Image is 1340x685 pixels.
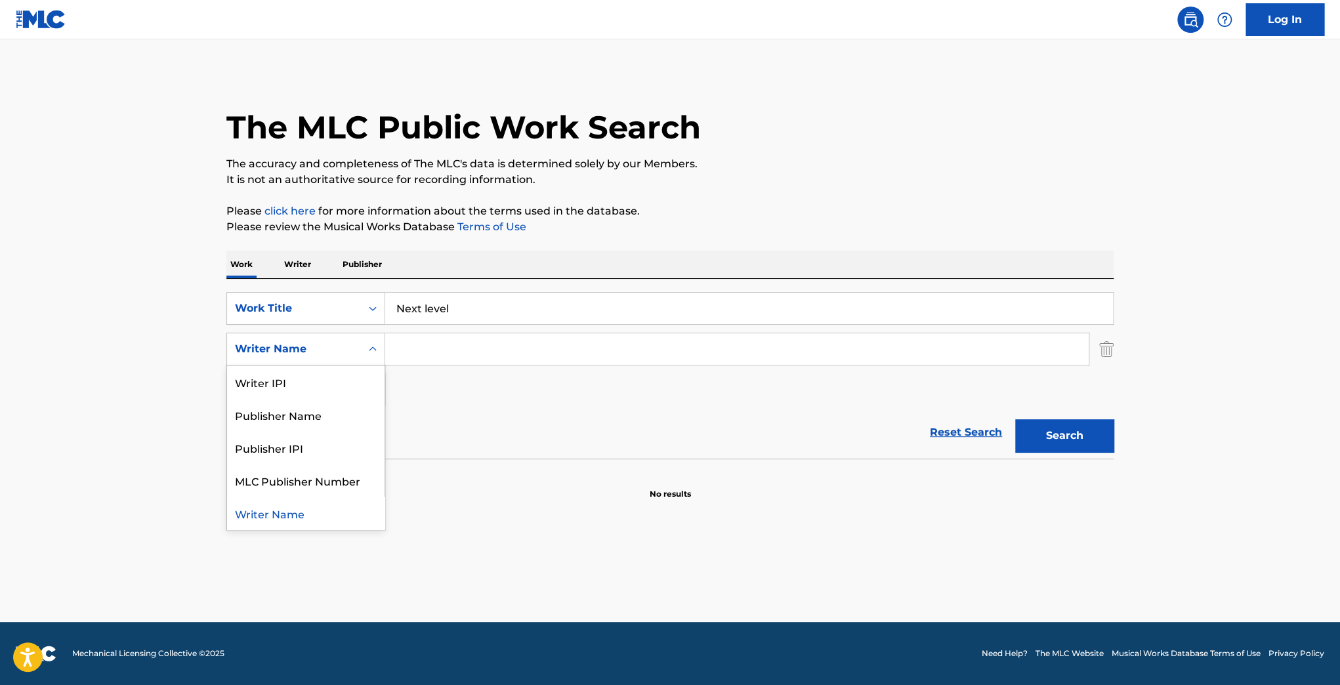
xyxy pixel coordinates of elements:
[227,464,385,497] div: MLC Publisher Number
[226,219,1114,235] p: Please review the Musical Works Database
[339,251,386,278] p: Publisher
[227,497,385,529] div: Writer Name
[226,203,1114,219] p: Please for more information about the terms used in the database.
[1015,419,1114,452] button: Search
[227,365,385,398] div: Writer IPI
[280,251,315,278] p: Writer
[235,301,353,316] div: Work Title
[72,648,224,659] span: Mechanical Licensing Collective © 2025
[264,205,316,217] a: click here
[16,646,56,661] img: logo
[226,108,701,147] h1: The MLC Public Work Search
[1177,7,1204,33] a: Public Search
[1211,7,1238,33] div: Help
[923,418,1009,447] a: Reset Search
[16,10,66,29] img: MLC Logo
[226,251,257,278] p: Work
[455,220,526,233] a: Terms of Use
[982,648,1028,659] a: Need Help?
[227,398,385,431] div: Publisher Name
[227,431,385,464] div: Publisher IPI
[1099,333,1114,365] img: Delete Criterion
[1112,648,1261,659] a: Musical Works Database Terms of Use
[226,156,1114,172] p: The accuracy and completeness of The MLC's data is determined solely by our Members.
[1217,12,1232,28] img: help
[235,341,353,357] div: Writer Name
[1268,648,1324,659] a: Privacy Policy
[226,172,1114,188] p: It is not an authoritative source for recording information.
[1036,648,1104,659] a: The MLC Website
[1246,3,1324,36] a: Log In
[226,292,1114,459] form: Search Form
[650,472,691,500] p: No results
[1183,12,1198,28] img: search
